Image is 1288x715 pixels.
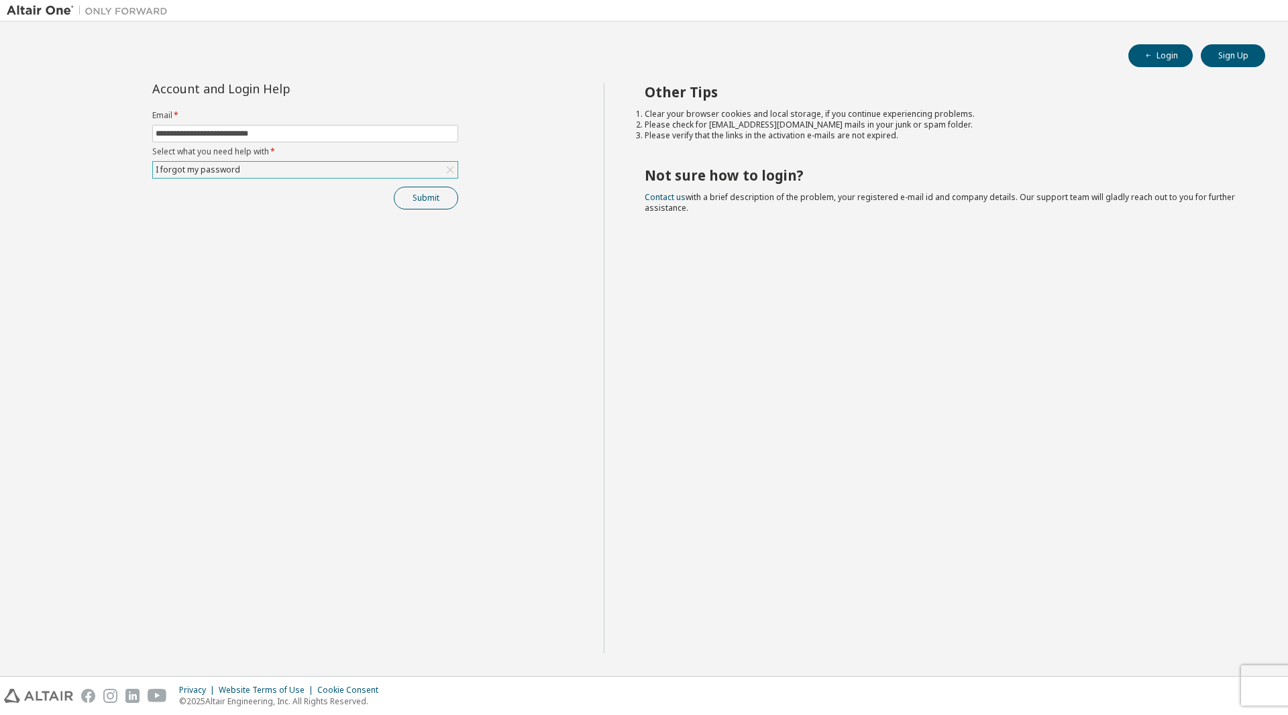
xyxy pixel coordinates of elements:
[179,685,219,696] div: Privacy
[645,191,1235,213] span: with a brief description of the problem, your registered e-mail id and company details. Our suppo...
[645,191,686,203] a: Contact us
[645,130,1242,141] li: Please verify that the links in the activation e-mails are not expired.
[179,696,386,707] p: © 2025 Altair Engineering, Inc. All Rights Reserved.
[152,146,458,157] label: Select what you need help with
[645,166,1242,184] h2: Not sure how to login?
[317,685,386,696] div: Cookie Consent
[645,109,1242,120] li: Clear your browser cookies and local storage, if you continue experiencing problems.
[153,162,458,178] div: I forgot my password
[645,83,1242,101] h2: Other Tips
[81,689,95,703] img: facebook.svg
[1201,44,1265,67] button: Sign Up
[152,83,397,94] div: Account and Login Help
[7,4,174,17] img: Altair One
[148,689,167,703] img: youtube.svg
[4,689,73,703] img: altair_logo.svg
[103,689,117,703] img: instagram.svg
[645,120,1242,130] li: Please check for [EMAIL_ADDRESS][DOMAIN_NAME] mails in your junk or spam folder.
[152,110,458,121] label: Email
[219,685,317,696] div: Website Terms of Use
[125,689,140,703] img: linkedin.svg
[394,187,458,209] button: Submit
[1128,44,1193,67] button: Login
[154,162,242,177] div: I forgot my password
